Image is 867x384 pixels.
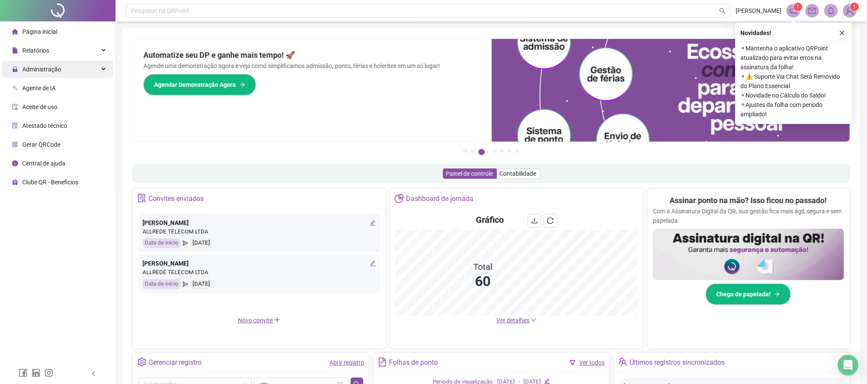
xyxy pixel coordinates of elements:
span: Administração [22,66,61,73]
span: info-circle [12,160,18,166]
span: solution [137,194,146,203]
div: Convites enviados [148,192,204,206]
span: ⚬ Novidade no Cálculo do Saldo! [740,91,847,100]
span: ⚬ Mantenha o aplicativo QRPoint atualizado para evitar erros na assinatura da folha! [740,44,847,72]
p: Agende uma demonstração agora e veja como simplificamos admissão, ponto, férias e holerites em um... [143,61,481,71]
span: Novo convite [238,317,281,324]
button: 4 [492,149,496,153]
button: Chega de papelada! [706,284,791,305]
span: filter [570,360,576,366]
span: Atestado técnico [22,122,67,129]
span: gift [12,179,18,185]
img: banner%2F02c71560-61a6-44d4-94b9-c8ab97240462.png [653,229,844,280]
span: reload [547,217,554,224]
div: Data de início [143,279,181,289]
p: Com a Assinatura Digital da QR, sua gestão fica mais ágil, segura e sem papelada. [653,207,844,225]
span: bell [827,7,835,15]
span: Gerar QRCode [22,141,60,148]
div: Open Intercom Messenger [838,355,858,375]
span: search [719,8,726,14]
button: 1 [463,149,467,153]
button: Agendar Demonstração Agora [143,74,256,95]
span: plus [274,316,281,323]
span: send [183,279,188,289]
span: notification [790,7,797,15]
span: Página inicial [22,28,57,35]
a: Ver todos [579,359,605,366]
span: close [839,30,845,36]
div: Últimos registros sincronizados [629,355,724,370]
button: 7 [515,149,520,153]
span: file [12,47,18,53]
span: linkedin [32,369,40,377]
span: instagram [45,369,53,377]
button: 3 [478,149,485,155]
span: Agente de IA [22,85,56,92]
span: Agendar Demonstração Agora [154,80,236,89]
div: [DATE] [190,238,212,248]
span: left [91,371,97,377]
span: file-text [378,357,387,366]
h4: Gráfico [476,214,504,226]
span: ⚬ Ajustes da folha com período ampliado! [740,100,847,119]
span: ⚬ ⚠️ Suporte Via Chat Será Removido do Plano Essencial [740,72,847,91]
div: Dashboard de jornada [406,192,473,206]
span: Aceite de uso [22,103,57,110]
div: Data de início [143,238,181,248]
span: arrow-right [774,291,780,297]
img: banner%2Fd57e337e-a0d3-4837-9615-f134fc33a8e6.png [492,39,850,142]
span: arrow-right [239,82,245,88]
span: setting [137,357,146,366]
span: 1 [853,4,856,10]
span: edit [370,220,376,226]
button: 2 [471,149,475,153]
button: 6 [508,149,512,153]
div: ALLREDE TELECOM LTDA [143,268,376,277]
span: Central de ajuda [22,160,65,167]
span: send [183,238,188,248]
button: 5 [500,149,504,153]
span: [PERSON_NAME] [736,6,781,15]
div: [DATE] [190,279,212,289]
div: [PERSON_NAME] [143,218,376,227]
span: edit [370,260,376,266]
span: Contabilidade [500,170,537,177]
span: qrcode [12,142,18,148]
h2: Automatize seu DP e ganhe mais tempo! 🚀 [143,49,481,61]
span: Painel de controle [446,170,493,177]
span: pie-chart [395,194,404,203]
span: Relatórios [22,47,49,54]
div: Gerenciar registro [148,355,202,370]
span: Ver detalhes [496,317,529,324]
span: Clube QR - Beneficios [22,179,78,186]
a: Ver detalhes down [496,317,537,324]
a: Abrir registro [330,359,364,366]
div: [PERSON_NAME] [143,259,376,268]
span: down [531,317,537,323]
h2: Assinar ponto na mão? Isso ficou no passado! [670,195,827,207]
img: 84630 [843,4,856,17]
span: Novidades ! [740,28,771,38]
div: ALLREDE TELECOM LTDA [143,227,376,236]
span: 1 [797,4,800,10]
div: Folhas de ponto [389,355,438,370]
span: facebook [19,369,27,377]
span: audit [12,104,18,110]
sup: 1 [794,3,802,11]
span: mail [808,7,816,15]
span: home [12,29,18,35]
span: lock [12,66,18,72]
span: edit [544,378,550,384]
span: download [531,217,538,224]
span: team [618,357,627,366]
span: solution [12,123,18,129]
sup: Atualize o seu contato no menu Meus Dados [850,3,859,11]
span: Chega de papelada! [716,289,771,299]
